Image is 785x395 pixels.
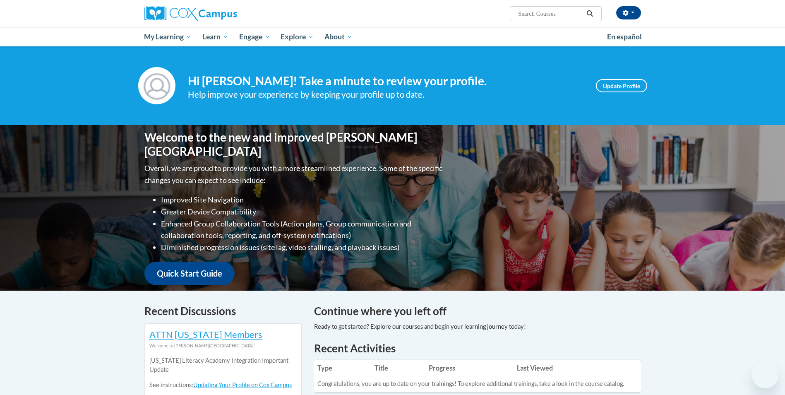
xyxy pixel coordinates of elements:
button: Search [583,9,596,19]
span: Learn [202,32,228,42]
a: My Learning [139,27,197,46]
a: Cox Campus [144,6,302,21]
li: Improved Site Navigation [161,194,444,206]
input: Search Courses [517,9,583,19]
td: Congratulations, you are up to date on your trainings! To explore additional trainings, take a lo... [314,376,627,392]
th: Last Viewed [514,360,627,376]
span: En español [607,32,642,41]
li: Diminished progression issues (site lag, video stalling, and playback issues) [161,241,444,253]
h1: Welcome to the new and improved [PERSON_NAME][GEOGRAPHIC_DATA] [144,130,444,158]
a: En español [602,28,647,46]
a: Engage [234,27,276,46]
a: Update Profile [596,79,647,92]
a: Explore [275,27,319,46]
div: Welcome to [PERSON_NAME][GEOGRAPHIC_DATA]! [149,341,297,350]
a: Updating Your Profile on Cox Campus [193,381,292,388]
a: About [319,27,358,46]
h4: Recent Discussions [144,303,302,319]
h4: Hi [PERSON_NAME]! Take a minute to review your profile. [188,74,583,88]
span: About [324,32,353,42]
button: Account Settings [616,6,641,19]
div: Help improve your experience by keeping your profile up to date. [188,88,583,101]
th: Progress [425,360,514,376]
div: Main menu [132,27,653,46]
p: [US_STATE] Literacy Academy Integration Important Update [149,356,297,374]
a: ATTN [US_STATE] Members [149,329,262,340]
p: Overall, we are proud to provide you with a more streamlined experience. Some of the specific cha... [144,162,444,186]
th: Type [314,360,372,376]
img: Cox Campus [144,6,237,21]
a: Learn [197,27,234,46]
iframe: Button to launch messaging window [752,362,778,388]
a: Quick Start Guide [144,262,235,285]
li: Greater Device Compatibility [161,206,444,218]
li: Enhanced Group Collaboration Tools (Action plans, Group communication and collaboration tools, re... [161,218,444,242]
th: Title [371,360,425,376]
img: Profile Image [138,67,175,104]
h1: Recent Activities [314,341,641,356]
span: My Learning [144,32,192,42]
span: Explore [281,32,314,42]
h4: Continue where you left off [314,303,641,319]
p: See instructions: [149,381,297,390]
span: Engage [239,32,270,42]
